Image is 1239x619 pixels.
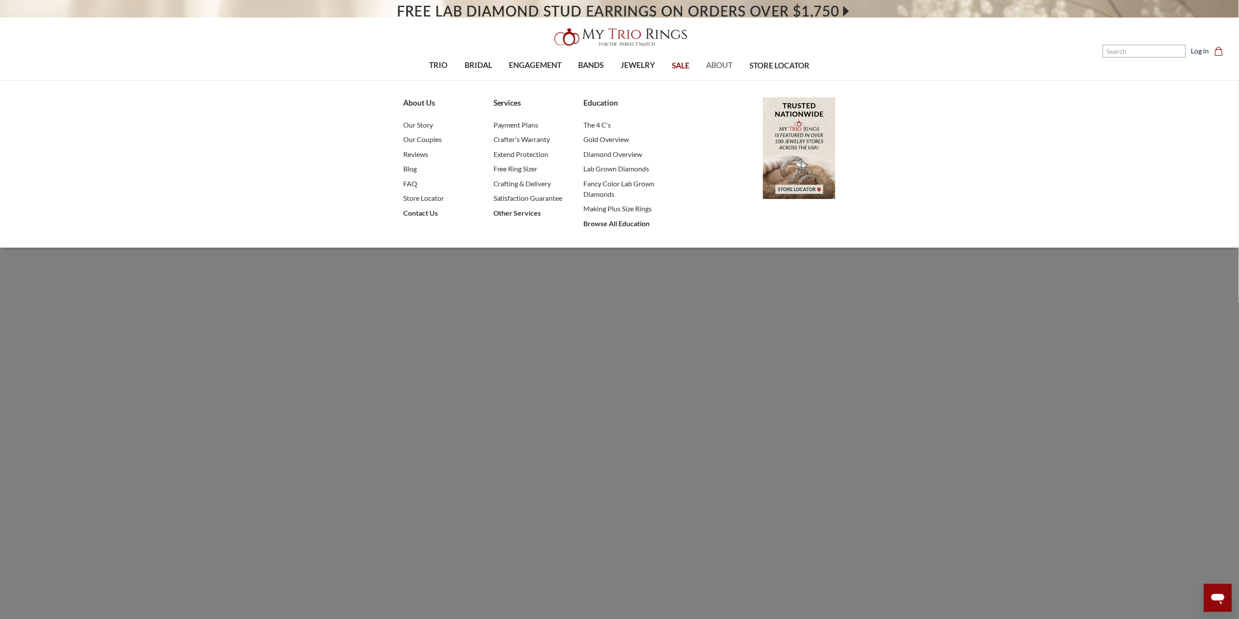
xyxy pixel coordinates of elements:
[493,149,566,160] a: Extend Protection
[493,164,566,174] a: Free Ring Sizer
[430,60,448,71] span: TRIO
[404,193,476,203] a: Store Locator
[404,134,476,145] a: Our Couples
[583,178,656,199] a: Fancy Color Lab Grown Diamonds
[493,193,566,203] a: Satisfaction Guarantee
[404,120,476,130] a: Our Story
[493,120,566,130] a: Payment Plans
[493,208,566,218] a: Other Services
[715,80,724,81] button: submenu toggle
[741,52,818,80] a: STORE LOCATOR
[579,60,604,71] span: BANDS
[672,60,690,71] span: SALE
[1191,46,1209,56] a: Log in
[493,97,566,109] a: Services
[474,80,483,81] button: submenu toggle
[1214,47,1223,56] svg: cart.cart_preview
[749,60,809,71] span: STORE LOCATOR
[493,134,566,145] a: Crafter's Warranty
[1103,45,1186,57] input: Search and use arrows or TAB to navigate results
[587,80,596,81] button: submenu toggle
[612,51,664,80] a: JEWELRY
[465,60,492,71] span: BRIDAL
[493,178,566,189] a: Crafting & Delivery
[531,80,540,81] button: submenu toggle
[583,218,656,229] a: Browse All Education
[550,23,690,51] img: My Trio Rings
[706,60,733,71] span: ABOUT
[421,51,456,80] a: TRIO
[583,97,656,109] a: Education
[570,51,612,80] a: BANDS
[1204,584,1232,612] iframe: Button to launch messaging window
[583,203,656,214] a: Making Plus Size Rings
[664,52,698,80] a: SALE
[404,149,476,160] a: Reviews
[404,164,476,174] a: Blog
[509,60,561,71] span: ENGAGEMENT
[404,208,476,218] a: Contact Us
[456,51,501,80] a: BRIDAL
[583,134,656,145] a: Gold Overview
[621,60,655,71] span: JEWELRY
[583,120,656,130] a: The 4 C's
[698,51,741,80] a: ABOUT
[359,23,880,51] a: My Trio Rings
[501,51,570,80] a: ENGAGEMENT
[583,149,656,160] a: Diamond Overview
[634,80,643,81] button: submenu toggle
[1214,46,1228,56] a: Cart with 0 items
[583,164,656,174] a: Lab Grown Diamonds
[404,97,476,109] a: About Us
[404,178,476,189] a: FAQ
[434,80,443,81] button: submenu toggle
